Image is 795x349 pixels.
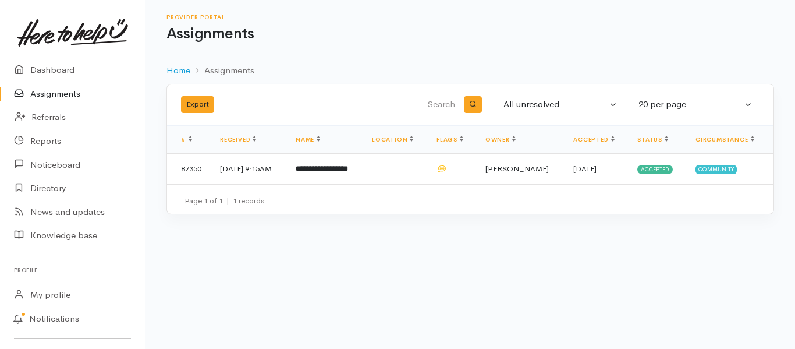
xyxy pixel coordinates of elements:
[211,154,286,184] td: [DATE] 9:15AM
[573,136,614,143] a: Accepted
[339,91,457,119] input: Search
[181,96,214,113] button: Export
[637,136,668,143] a: Status
[226,196,229,206] span: |
[695,165,737,174] span: Community
[637,165,673,174] span: Accepted
[638,98,742,111] div: 20 per page
[485,164,549,174] span: [PERSON_NAME]
[573,164,597,174] time: [DATE]
[485,136,516,143] a: Owner
[184,196,264,206] small: Page 1 of 1 1 records
[166,57,774,84] nav: breadcrumb
[496,93,624,116] button: All unresolved
[296,136,320,143] a: Name
[436,136,463,143] a: Flags
[695,136,754,143] a: Circumstance
[181,136,192,143] a: #
[166,26,774,43] h1: Assignments
[503,98,607,111] div: All unresolved
[167,154,211,184] td: 87350
[166,64,190,77] a: Home
[372,136,413,143] a: Location
[631,93,759,116] button: 20 per page
[220,136,256,143] a: Received
[190,64,254,77] li: Assignments
[14,262,131,278] h6: Profile
[166,14,774,20] h6: Provider Portal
